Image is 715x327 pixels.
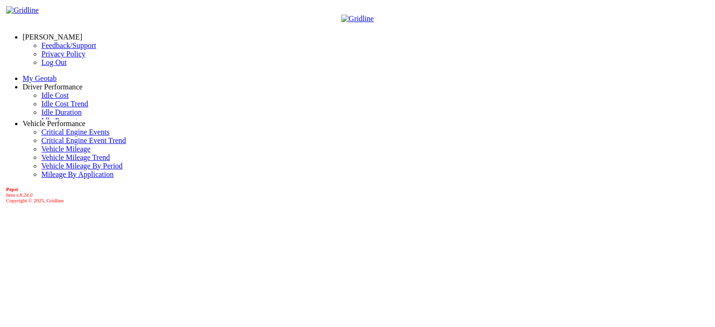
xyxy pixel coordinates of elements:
a: Vehicle Performance [23,120,86,128]
a: Vehicle Mileage By Period [41,162,123,170]
a: Idle Cost [41,91,69,99]
a: Driver Performance [23,83,83,91]
a: My Geotab [23,74,56,82]
b: Pepsi [6,186,18,192]
a: Critical Engine Event Trend [41,136,126,144]
a: Privacy Policy [41,50,86,58]
a: [PERSON_NAME] [23,33,82,41]
a: Vehicle Mileage [41,145,90,153]
a: Log Out [41,58,67,66]
img: Gridline [6,6,39,15]
i: beta v.8.24.0 [6,192,32,198]
a: Idle Duration [41,108,82,116]
a: Mileage By Application [41,170,114,178]
a: Feedback/Support [41,41,96,49]
img: Gridline [341,15,374,23]
a: Idle Cost Trend [41,100,88,108]
a: Idle Percentage [41,117,88,125]
a: Critical Engine Events [41,128,110,136]
a: Vehicle Mileage Trend [41,153,110,161]
div: Copyright © 2025, Gridline [6,186,711,203]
